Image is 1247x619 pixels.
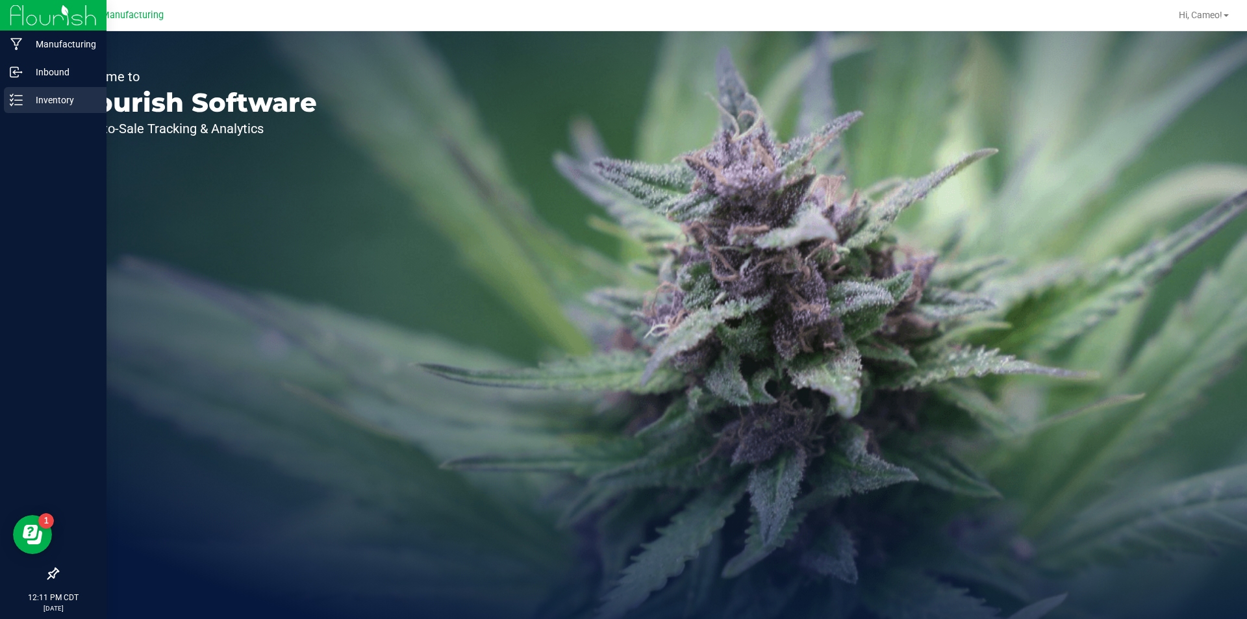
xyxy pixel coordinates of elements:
inline-svg: Inventory [10,94,23,107]
iframe: Resource center unread badge [38,513,54,529]
inline-svg: Inbound [10,66,23,79]
span: Hi, Cameo! [1179,10,1222,20]
p: 12:11 PM CDT [6,592,101,603]
iframe: Resource center [13,515,52,554]
p: Inbound [23,64,101,80]
p: Flourish Software [70,90,317,116]
p: Inventory [23,92,101,108]
inline-svg: Manufacturing [10,38,23,51]
span: Manufacturing [101,10,164,21]
p: Manufacturing [23,36,101,52]
p: Welcome to [70,70,317,83]
p: [DATE] [6,603,101,613]
p: Seed-to-Sale Tracking & Analytics [70,122,317,135]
